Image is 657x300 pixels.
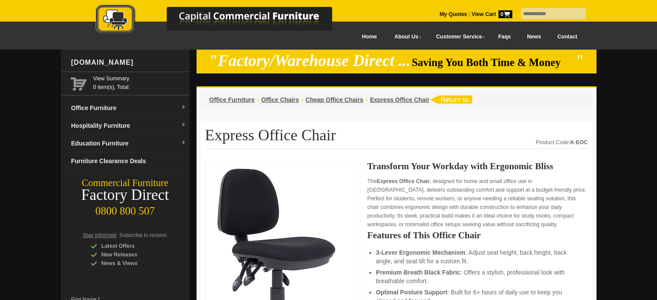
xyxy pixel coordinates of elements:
[376,269,460,276] strong: Premium Breath Black Fabric
[490,27,519,47] a: Faqs
[549,27,585,47] a: Contact
[412,57,574,68] span: Saving You Both Time & Money
[301,95,303,104] li: ›
[429,95,472,104] img: return to
[257,95,259,104] li: ›
[370,96,429,103] a: Express Office Chair
[376,289,448,296] strong: Optimal Posture Support
[61,177,190,189] div: Commercial Furniture
[365,95,368,104] li: ›
[68,50,190,76] div: [DOMAIN_NAME]
[119,232,168,238] span: Subscribe to receive:
[72,4,374,38] a: Capital Commercial Furniture Logo
[305,96,363,103] a: Cheap Office Chairs
[376,268,579,285] li: : Offers a stylish, professional look with breathable comfort.
[367,162,587,171] h2: Transform Your Workday with Ergonomic Bliss
[575,52,584,69] em: "
[91,250,173,259] div: New Releases
[385,27,426,47] a: About Us
[93,74,186,90] span: 0 item(s), Total:
[440,11,467,17] a: My Quotes
[61,201,190,217] div: 0800 800 507
[470,11,512,17] a: View Cart0
[91,259,173,268] div: News & Views
[376,249,465,256] strong: 3-Lever Ergonomic Mechanism
[498,10,512,18] span: 0
[376,248,579,265] li: : Adjust seat height, back height, back angle, and seat tilt for a custom fit.
[181,105,186,110] img: dropdown
[209,52,410,69] em: "Factory/Warehouse Direct ...
[377,178,430,184] strong: Express Office Chair
[570,139,587,145] strong: K-EOC
[93,74,186,83] a: View Summary
[181,140,186,145] img: dropdown
[367,177,587,229] p: The , designed for home and small office use in [GEOGRAPHIC_DATA], delivers outstanding comfort a...
[472,11,512,17] strong: View Cart
[205,127,588,149] h1: Express Office Chair
[72,4,374,36] img: Capital Commercial Furniture Logo
[536,138,587,147] div: Product Code:
[209,96,255,103] a: Office Furniture
[61,189,190,201] div: Factory Direct
[68,152,190,170] a: Furniture Clearance Deals
[367,231,587,240] h2: Features of This Office Chair
[261,96,299,103] a: Office Chairs
[181,123,186,128] img: dropdown
[426,27,490,47] a: Customer Service
[519,27,549,47] a: News
[91,242,173,250] div: Latest Offers
[68,99,190,117] a: Office Furnituredropdown
[68,135,190,152] a: Education Furnituredropdown
[68,117,190,135] a: Hospitality Furnituredropdown
[83,232,117,238] span: Stay Informed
